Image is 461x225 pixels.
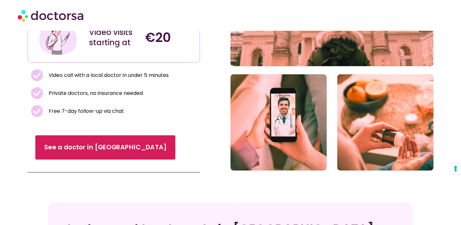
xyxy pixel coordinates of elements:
[89,27,139,48] div: Video visits starting at
[47,71,169,80] span: Video call with a local doctor in under 5 minutes
[145,30,195,45] h4: €20
[47,89,143,98] span: Private doctors, no insurance needed
[450,163,461,174] button: Your consent preferences for tracking technologies
[38,18,78,57] img: Illustration depicting a young woman in a casual outfit, engaged with her smartphone. She has a p...
[47,107,124,116] span: Free 7-day follow-up via chat
[44,143,167,152] span: See a doctor in [GEOGRAPHIC_DATA]
[36,135,175,160] a: See a doctor in [GEOGRAPHIC_DATA]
